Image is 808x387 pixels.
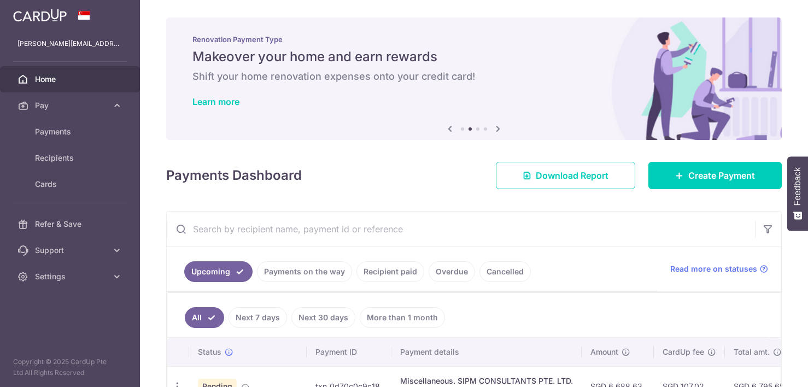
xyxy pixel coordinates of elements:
[429,261,475,282] a: Overdue
[35,100,107,111] span: Pay
[734,347,770,357] span: Total amt.
[35,74,107,85] span: Home
[192,48,756,66] h5: Makeover your home and earn rewards
[738,354,797,382] iframe: Opens a widget where you can find more information
[192,70,756,83] h6: Shift your home renovation expenses onto your credit card!
[307,338,391,366] th: Payment ID
[670,263,757,274] span: Read more on statuses
[166,166,302,185] h4: Payments Dashboard
[688,169,755,182] span: Create Payment
[670,263,768,274] a: Read more on statuses
[35,271,107,282] span: Settings
[360,307,445,328] a: More than 1 month
[35,126,107,137] span: Payments
[391,338,582,366] th: Payment details
[536,169,608,182] span: Download Report
[17,38,122,49] p: [PERSON_NAME][EMAIL_ADDRESS][PERSON_NAME][DOMAIN_NAME]
[166,17,782,140] img: Renovation banner
[787,156,808,231] button: Feedback - Show survey
[648,162,782,189] a: Create Payment
[185,307,224,328] a: All
[13,9,67,22] img: CardUp
[35,219,107,230] span: Refer & Save
[35,153,107,163] span: Recipients
[229,307,287,328] a: Next 7 days
[793,167,803,206] span: Feedback
[291,307,355,328] a: Next 30 days
[590,347,618,357] span: Amount
[356,261,424,282] a: Recipient paid
[663,347,704,357] span: CardUp fee
[257,261,352,282] a: Payments on the way
[496,162,635,189] a: Download Report
[479,261,531,282] a: Cancelled
[192,96,239,107] a: Learn more
[167,212,755,247] input: Search by recipient name, payment id or reference
[192,35,756,44] p: Renovation Payment Type
[198,347,221,357] span: Status
[184,261,253,282] a: Upcoming
[35,245,107,256] span: Support
[400,376,573,386] div: Miscellaneous. SIPM CONSULTANTS PTE. LTD.
[35,179,107,190] span: Cards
